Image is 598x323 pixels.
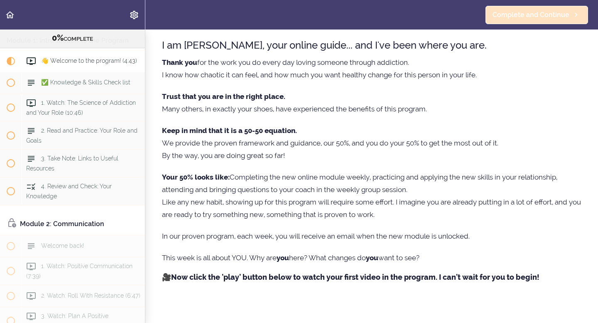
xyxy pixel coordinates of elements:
[162,90,581,115] p: Many others, in exactly your shoes, have experienced the benefits of this program.
[41,79,130,86] span: ✅ Knowledge & Skills Check list
[162,38,581,52] h3: I am [PERSON_NAME], your online guide... and I've been where you are.
[162,58,197,67] strong: Thank you
[26,99,136,116] span: 1. Watch: The Science of Addiction and Your Role (10:46)
[171,273,539,281] strong: Now click the 'play' button below to watch your first video in the program. I can't wait for you ...
[162,126,297,135] strong: Keep in mind that it is a 50-50 equation.
[129,10,139,20] svg: Settings Menu
[41,57,137,64] span: 👋 Welcome to the program! (4:43)
[162,273,581,281] h4: 🎥
[26,127,137,143] span: 2. Read and Practice: Your Role and Goals
[162,173,230,181] strong: Your 50% looks like:
[162,230,581,242] p: In our proven program, each week, you will receive an email when the new module is unlocked.
[162,171,581,221] p: Completing the new online module weekly, practicing and applying the new skills in your relations...
[162,56,581,81] p: for the work you do every day loving someone through addiction. I know how chaotic it can feel, a...
[162,92,285,101] strong: Trust that you are in the right place.
[52,33,64,43] span: 0%
[5,10,15,20] svg: Back to course curriculum
[162,124,581,162] p: We provide the proven framework and guidance, our 50%, and you do your 50% to get the most out of...
[277,254,289,262] strong: you
[366,254,378,262] strong: you
[26,155,118,171] span: 3. Take Note: Links to Useful Resources
[26,263,132,279] span: 1. Watch: Positive Communication (7:39)
[41,292,140,299] span: 2. Watch: Roll With Resistance (6:47)
[485,6,588,24] a: Complete and Continue
[162,251,581,264] p: This week is all about YOU. Why are here? What changes do want to see?
[493,10,569,20] span: Complete and Continue
[41,242,84,249] span: Welcome back!
[10,33,135,44] div: COMPLETE
[26,183,112,199] span: 4. Review and Check: Your Knowledge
